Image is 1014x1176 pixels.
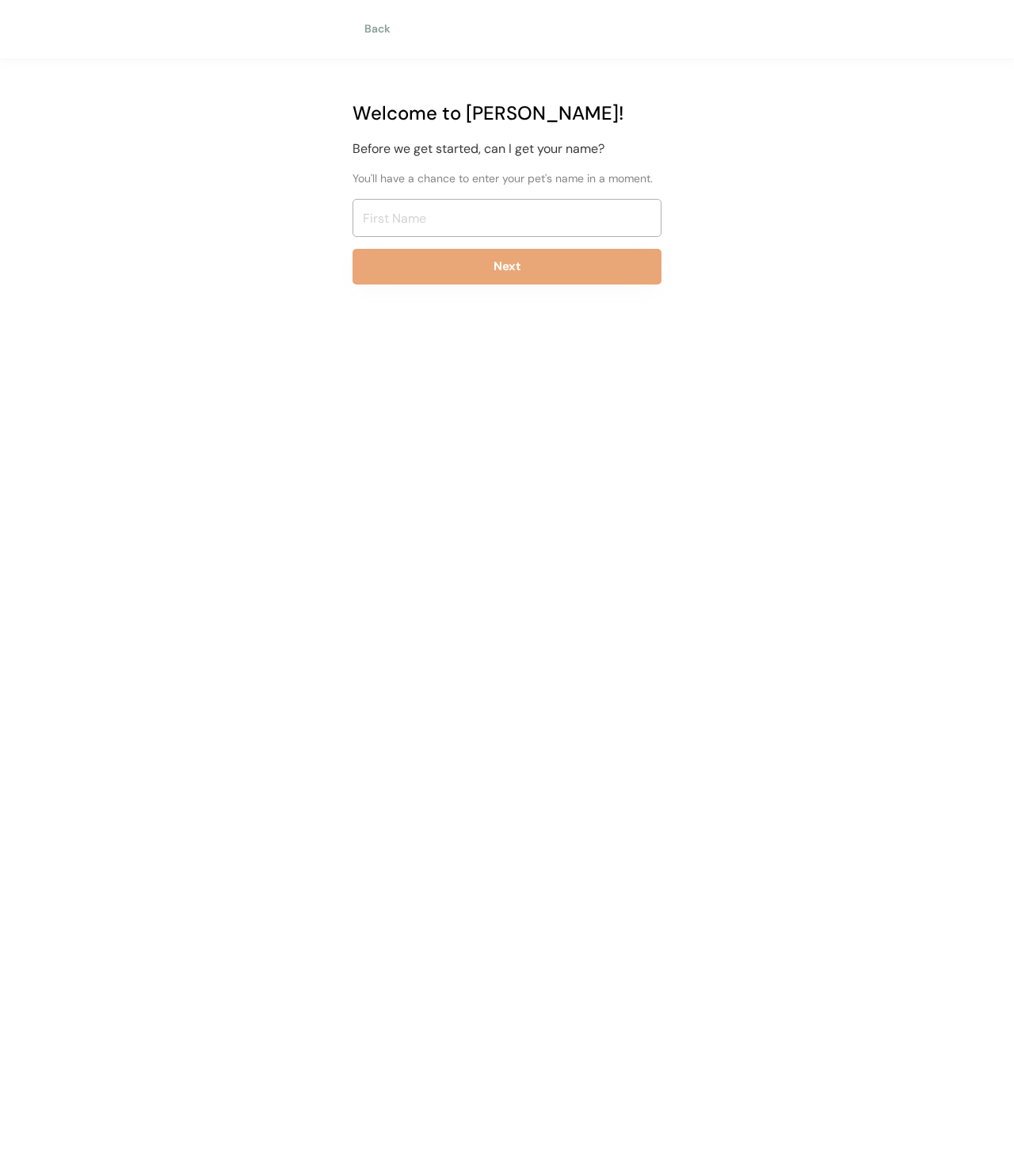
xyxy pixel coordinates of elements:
[364,21,400,37] div: Back
[353,249,661,284] button: Next
[353,170,661,187] div: You'll have a chance to enter your pet's name in a moment.
[353,139,661,158] div: Before we get started, can I get your name?
[353,99,661,128] div: Welcome to [PERSON_NAME]!
[353,199,661,237] input: First Name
